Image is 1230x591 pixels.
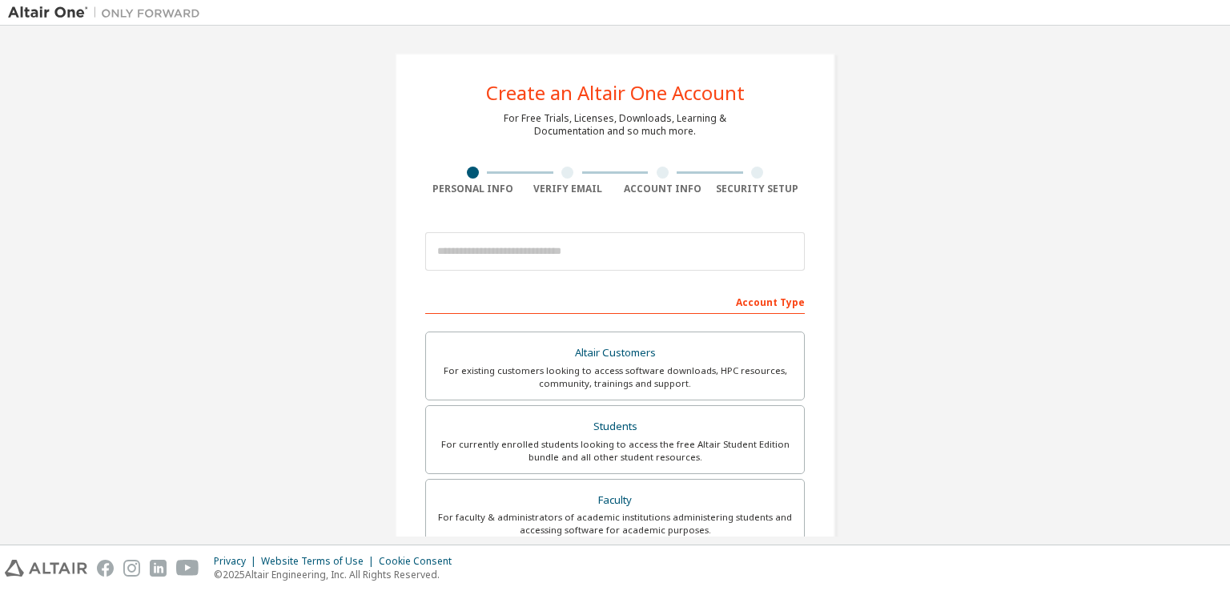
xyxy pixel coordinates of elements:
[8,5,208,21] img: Altair One
[436,438,794,464] div: For currently enrolled students looking to access the free Altair Student Edition bundle and all ...
[436,342,794,364] div: Altair Customers
[710,183,806,195] div: Security Setup
[379,555,461,568] div: Cookie Consent
[214,568,461,581] p: © 2025 Altair Engineering, Inc. All Rights Reserved.
[97,560,114,577] img: facebook.svg
[436,416,794,438] div: Students
[436,364,794,390] div: For existing customers looking to access software downloads, HPC resources, community, trainings ...
[425,183,521,195] div: Personal Info
[436,489,794,512] div: Faculty
[261,555,379,568] div: Website Terms of Use
[150,560,167,577] img: linkedin.svg
[615,183,710,195] div: Account Info
[425,288,805,314] div: Account Type
[176,560,199,577] img: youtube.svg
[504,112,726,138] div: For Free Trials, Licenses, Downloads, Learning & Documentation and so much more.
[214,555,261,568] div: Privacy
[486,83,745,103] div: Create an Altair One Account
[521,183,616,195] div: Verify Email
[5,560,87,577] img: altair_logo.svg
[123,560,140,577] img: instagram.svg
[436,511,794,537] div: For faculty & administrators of academic institutions administering students and accessing softwa...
